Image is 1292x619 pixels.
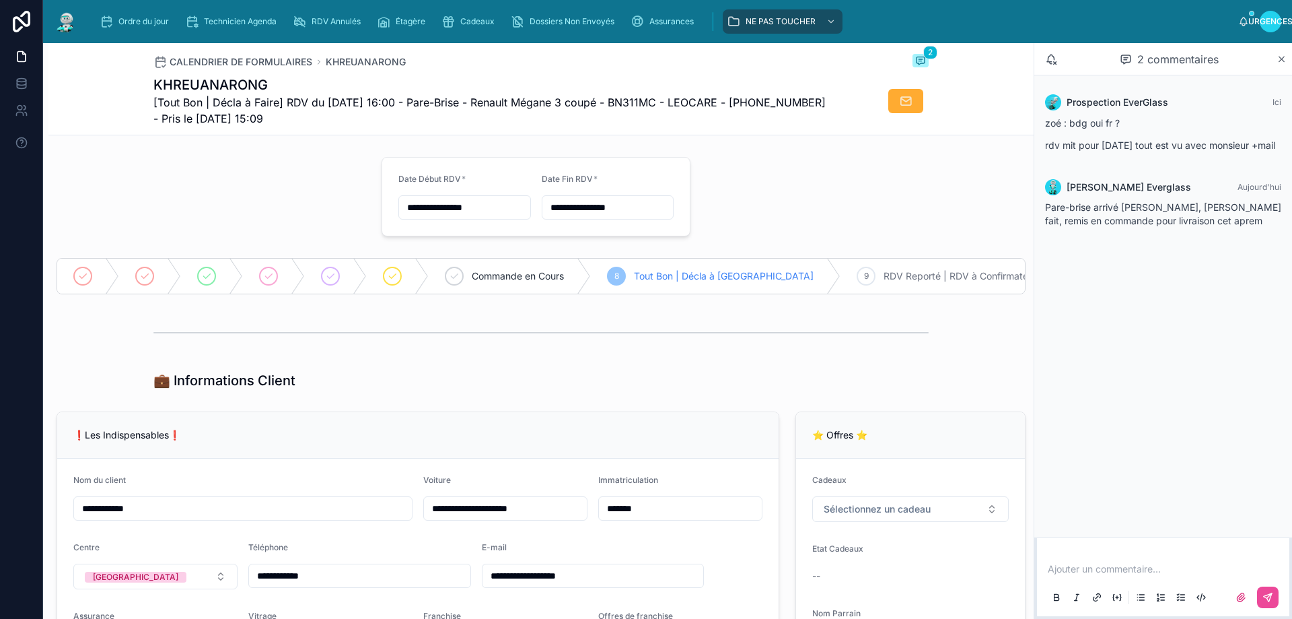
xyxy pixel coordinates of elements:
button: 2 [912,54,929,70]
font: 2 commentaires [1137,53,1219,66]
font: 8 [614,271,619,281]
a: NE PAS TOUCHER [723,9,842,34]
font: RDV Reporté | RDV à Confirmateur [884,270,1037,282]
a: KHREUANARONG [326,55,406,69]
font: ⭐ Offres ⭐ [812,429,867,441]
a: Assurances [626,9,703,34]
font: zoé : bdg oui fr ? [1045,117,1120,129]
font: Étagère [396,16,425,26]
a: Ordre du jour [96,9,178,34]
font: E-mail [482,542,507,552]
font: KHREUANARONG [153,77,268,93]
font: Commande en Cours [472,270,564,282]
font: Sélectionnez un cadeau [824,503,931,515]
font: ❗Les Indispensables❗ [73,429,180,441]
font: CALENDRIER DE FORMULAIRES [170,56,312,67]
font: -- [812,570,820,581]
font: Technicien Agenda [204,16,277,26]
a: CALENDRIER DE FORMULAIRES [153,55,312,69]
font: Prospection [1067,96,1120,108]
font: RDV Annulés [312,16,361,26]
font: rdv mit pour [DATE] tout est vu avec monsieur +mail [1045,139,1275,151]
font: NE PAS TOUCHER [746,16,816,26]
font: Ici [1272,97,1281,107]
font: Nom du client [73,475,126,485]
font: 9 [864,271,869,281]
font: Nom Parrain [812,608,861,618]
font: Date Début RDV [398,174,461,184]
font: [PERSON_NAME] [1067,181,1144,193]
font: Etat Cadeaux [812,544,863,554]
font: Voiture [423,475,451,485]
font: 💼 Informations Client [153,372,295,389]
a: RDV Annulés [289,9,370,34]
font: Aujourd'hui [1237,182,1281,192]
font: Everglass [1147,181,1191,193]
font: EverGlass [1123,96,1168,108]
font: 2 [928,47,933,57]
img: Logo de l'application [54,11,78,32]
a: Étagère [373,9,435,34]
font: Immatriculation [598,475,658,485]
font: Centre [73,542,100,552]
font: Date Fin RDV [542,174,593,184]
font: Assurances [649,16,694,26]
button: Bouton de sélection [73,564,238,589]
font: Dossiers Non Envoyés [530,16,614,26]
button: Bouton de sélection [812,496,1009,522]
font: Cadeaux [460,16,495,26]
font: [Tout Bon | Décla à Faire] RDV du [DATE] 16:00 - Pare-Brise - Renault Mégane 3 coupé - BN311MC - ... [153,96,826,125]
font: Tout Bon | Décla à [GEOGRAPHIC_DATA] [634,270,814,282]
a: Technicien Agenda [181,9,286,34]
div: contenu déroulant [89,7,1238,36]
font: KHREUANARONG [326,56,406,67]
font: Pare-brise arrivé [PERSON_NAME], [PERSON_NAME] fait, remis en commande pour livraison cet aprem [1045,201,1281,226]
a: Dossiers Non Envoyés [507,9,624,34]
font: Ordre du jour [118,16,169,26]
font: [GEOGRAPHIC_DATA] [93,572,178,582]
font: Cadeaux [812,475,847,485]
font: Téléphone [248,542,288,552]
a: Cadeaux [437,9,504,34]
